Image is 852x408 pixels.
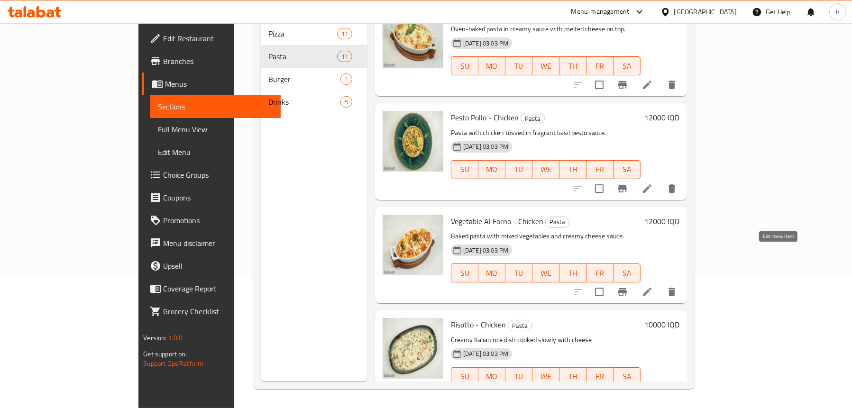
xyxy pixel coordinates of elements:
[617,370,637,383] span: SA
[163,55,273,67] span: Branches
[614,367,641,386] button: SA
[451,230,641,242] p: Baked pasta with mixed vegetables and creamy cheese sauce.
[451,56,478,75] button: SU
[142,163,281,186] a: Choice Groups
[268,73,340,85] span: Burger
[268,51,337,62] span: Pasta
[261,68,367,91] div: Burger1
[546,217,569,227] span: Pasta
[559,263,586,282] button: TH
[341,75,352,84] span: 1
[590,370,610,383] span: FR
[589,282,609,302] span: Select to update
[536,163,556,176] span: WE
[163,306,273,317] span: Grocery Checklist
[340,73,352,85] div: items
[268,28,337,39] span: Pizza
[617,59,637,73] span: SA
[338,29,352,38] span: 11
[508,320,531,331] span: Pasta
[563,163,583,176] span: TH
[451,214,543,228] span: Vegetable Al Forno - Chicken
[611,177,634,200] button: Branch-specific-item
[142,27,281,50] a: Edit Restaurant
[143,357,203,370] a: Support.OpsPlatform
[451,160,478,179] button: SU
[509,163,529,176] span: TU
[660,73,683,96] button: delete
[261,91,367,113] div: Drinks5
[836,7,840,17] span: h
[163,33,273,44] span: Edit Restaurant
[590,59,610,73] span: FR
[505,160,532,179] button: TU
[559,160,586,179] button: TH
[142,186,281,209] a: Coupons
[482,59,502,73] span: MO
[143,348,187,360] span: Get support on:
[563,59,583,73] span: TH
[482,370,502,383] span: MO
[142,209,281,232] a: Promotions
[459,349,512,358] span: [DATE] 03:03 PM
[521,113,544,124] span: Pasta
[536,266,556,280] span: WE
[261,45,367,68] div: Pasta11
[341,98,352,107] span: 5
[482,266,502,280] span: MO
[590,163,610,176] span: FR
[455,163,475,176] span: SU
[142,50,281,73] a: Branches
[142,254,281,277] a: Upsell
[165,78,273,90] span: Menus
[644,215,679,228] h6: 12000 IQD
[142,300,281,323] a: Grocery Checklist
[150,95,281,118] a: Sections
[150,118,281,141] a: Full Menu View
[150,141,281,163] a: Edit Menu
[340,96,352,108] div: items
[614,263,641,282] button: SA
[559,367,586,386] button: TH
[505,367,532,386] button: TU
[521,113,545,124] div: Pasta
[163,260,273,272] span: Upsell
[163,283,273,294] span: Coverage Report
[641,79,653,91] a: Edit menu item
[478,56,505,75] button: MO
[158,101,273,112] span: Sections
[545,217,569,228] div: Pasta
[571,6,630,18] div: Menu-management
[617,266,637,280] span: SA
[532,56,559,75] button: WE
[163,215,273,226] span: Promotions
[142,232,281,254] a: Menu disclaimer
[536,59,556,73] span: WE
[451,263,478,282] button: SU
[586,56,614,75] button: FR
[586,160,614,179] button: FR
[532,263,559,282] button: WE
[383,8,443,68] img: Chef Al Forno - Chicken
[451,367,478,386] button: SU
[455,370,475,383] span: SU
[617,163,637,176] span: SA
[143,332,166,344] span: Version:
[338,52,352,61] span: 11
[509,370,529,383] span: TU
[660,177,683,200] button: delete
[508,320,532,331] div: Pasta
[163,169,273,181] span: Choice Groups
[451,110,519,125] span: Pesto Pollo - Chicken
[158,124,273,135] span: Full Menu View
[455,59,475,73] span: SU
[586,263,614,282] button: FR
[142,277,281,300] a: Coverage Report
[532,367,559,386] button: WE
[383,215,443,275] img: Vegetable Al Forno - Chicken
[532,160,559,179] button: WE
[268,96,340,108] span: Drinks
[261,18,367,117] nav: Menu sections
